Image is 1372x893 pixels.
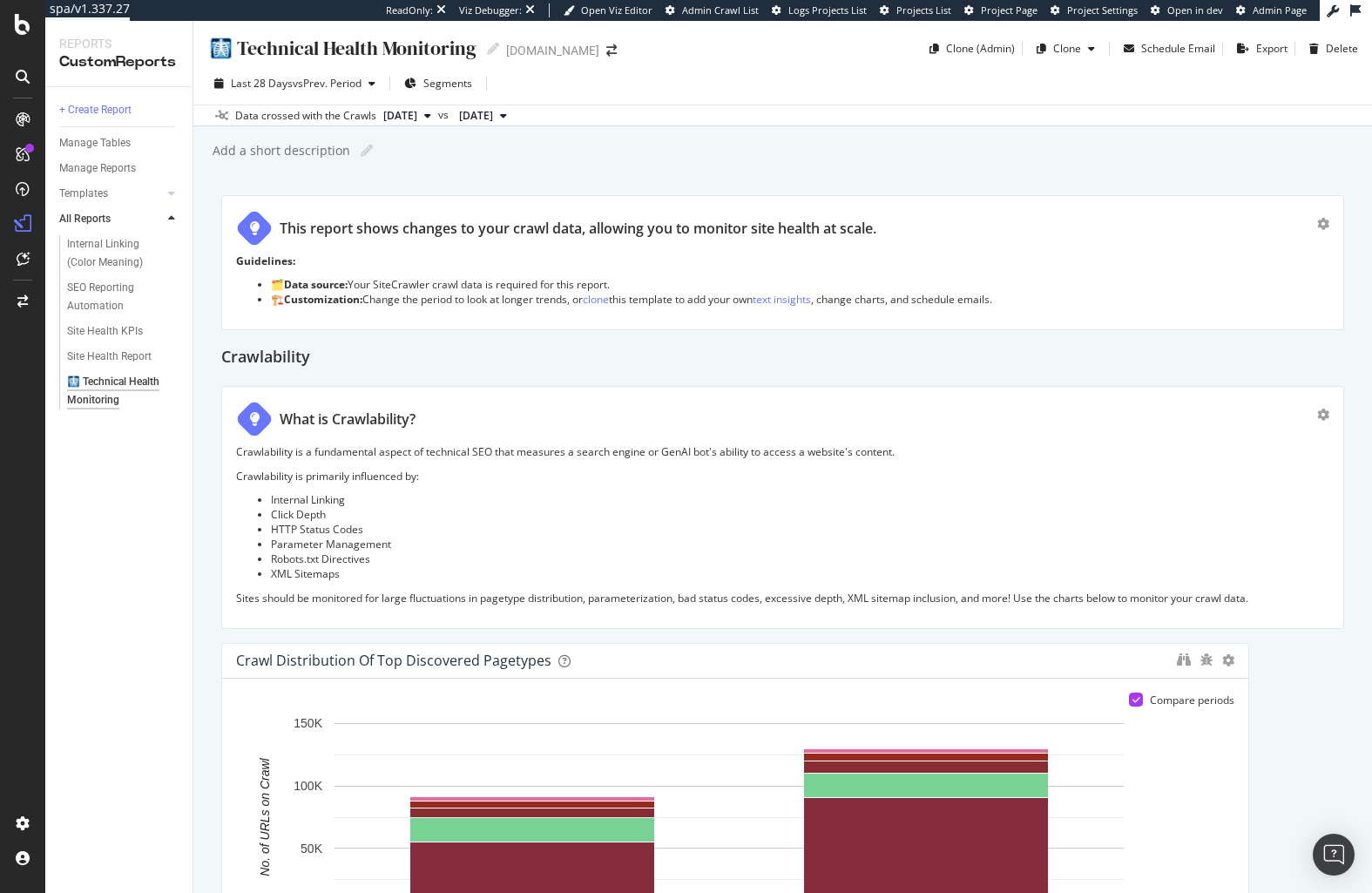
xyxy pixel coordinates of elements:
[581,3,652,17] span: Open Viz Editor
[964,3,1037,17] a: Project Page
[397,70,479,98] button: Segments
[583,292,609,307] a: clone
[59,210,111,228] div: All Reports
[59,35,179,52] div: Reports
[271,492,1329,507] li: Internal Linking
[946,41,1015,56] div: Clone (Admin)
[1200,653,1213,666] div: bug
[271,507,1329,522] li: Click Depth
[459,108,493,124] span: 2025 Aug. 16th
[1150,693,1234,707] div: Compare periods
[506,42,599,59] div: [DOMAIN_NAME]
[221,344,1344,372] div: Crawlability
[67,235,169,272] div: Internal Linking (Color Meaning)
[788,3,867,17] span: Logs Projects List
[459,3,522,17] div: Viz Debugger:
[59,101,180,119] a: + Create Report
[280,219,876,239] div: This report shows changes to your crawl data, allowing you to monitor site health at scale.
[1067,3,1138,17] span: Project Settings
[1141,41,1215,56] div: Schedule Email
[67,279,180,315] a: SEO Reporting Automation
[376,105,438,126] button: [DATE]
[284,292,362,307] strong: Customization:
[271,566,1329,581] li: XML Sitemaps
[1317,409,1329,421] div: gear
[59,52,179,72] div: CustomReports
[59,101,132,119] div: + Create Report
[67,373,180,409] a: 🩻 Technical Health Monitoring
[271,551,1329,566] li: Robots.txt Directives
[682,3,759,17] span: Admin Crawl List
[221,344,310,372] h2: Crawlability
[67,235,180,272] a: Internal Linking (Color Meaning)
[271,292,1329,307] li: 🏗️ Change the period to look at longer trends, or this template to add your own , change charts, ...
[1313,834,1355,876] div: Open Intercom Messenger
[67,322,143,341] div: Site Health KPIs
[361,145,373,157] i: Edit report name
[772,3,867,17] a: Logs Projects List
[487,43,499,55] i: Edit report name
[1253,3,1307,17] span: Admin Page
[207,70,382,98] button: Last 28 DaysvsPrev. Period
[271,277,1329,292] li: 🗂️ Your SiteCrawler crawl data is required for this report.
[1326,41,1358,56] div: Delete
[294,716,322,730] text: 150K
[423,76,472,91] span: Segments
[221,195,1344,330] div: This report shows changes to your crawl data, allowing you to monitor site health at scale.Guidel...
[293,76,362,91] span: vs Prev. Period
[59,185,163,203] a: Templates
[59,185,108,203] div: Templates
[438,107,452,123] span: vs
[753,292,811,307] a: text insights
[294,779,322,793] text: 100K
[236,444,1329,459] p: Crawlability is a fundamental aspect of technical SEO that measures a search engine or GenAI bot'...
[236,591,1329,605] p: Sites should be monitored for large fluctuations in pagetype distribution, parameterization, bad ...
[67,279,166,315] div: SEO Reporting Automation
[67,373,168,409] div: 🩻 Technical Health Monitoring
[1117,35,1215,63] button: Schedule Email
[1151,3,1223,17] a: Open in dev
[1053,41,1081,56] div: Clone
[59,159,180,178] a: Manage Reports
[666,3,759,17] a: Admin Crawl List
[923,35,1015,63] button: Clone (Admin)
[452,105,514,126] button: [DATE]
[59,134,180,152] a: Manage Tables
[235,108,376,124] div: Data crossed with the Crawls
[59,134,131,152] div: Manage Tables
[1317,218,1329,230] div: gear
[1051,3,1138,17] a: Project Settings
[271,537,1329,551] li: Parameter Management
[231,76,293,91] span: Last 28 Days
[67,348,152,366] div: Site Health Report
[271,522,1329,537] li: HTTP Status Codes
[896,3,951,17] span: Projects List
[284,277,348,292] strong: Data source:
[236,652,551,669] div: Crawl Distribution of Top Discovered Pagetypes
[1177,653,1191,666] div: binoculars
[1236,3,1307,17] a: Admin Page
[59,159,136,178] div: Manage Reports
[1230,35,1288,63] button: Export
[280,409,416,430] div: What is Crawlability?
[880,3,951,17] a: Projects List
[67,322,180,341] a: Site Health KPIs
[383,108,417,124] span: 2025 Sep. 13th
[59,210,163,228] a: All Reports
[606,44,617,57] div: arrow-right-arrow-left
[258,757,272,876] text: No. of URLs on Crawl
[236,254,295,268] strong: Guidelines:
[67,348,180,366] a: Site Health Report
[236,469,1329,484] p: Crawlability is primarily influenced by:
[1167,3,1223,17] span: Open in dev
[211,142,350,159] div: Add a short description
[1030,35,1102,63] button: Clone
[1302,35,1358,63] button: Delete
[301,842,323,856] text: 50K
[207,35,476,62] div: 🩻 Technical Health Monitoring
[221,386,1344,628] div: What is Crawlability?Crawlability is a fundamental aspect of technical SEO that measures a search...
[386,3,433,17] div: ReadOnly:
[564,3,652,17] a: Open Viz Editor
[1256,41,1288,56] div: Export
[981,3,1037,17] span: Project Page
